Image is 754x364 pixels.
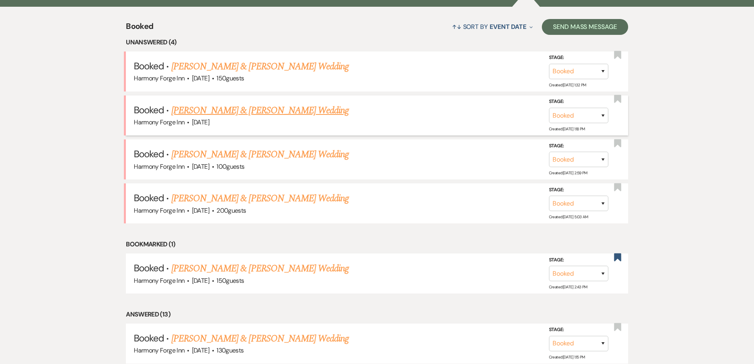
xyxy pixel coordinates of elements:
[134,346,184,354] span: Harmony Forge Inn
[452,23,462,31] span: ↑↓
[549,186,608,194] label: Stage:
[490,23,526,31] span: Event Date
[192,346,209,354] span: [DATE]
[549,142,608,151] label: Stage:
[134,332,164,344] span: Booked
[192,276,209,285] span: [DATE]
[134,74,184,82] span: Harmony Forge Inn
[134,148,164,160] span: Booked
[134,206,184,215] span: Harmony Forge Inn
[217,346,243,354] span: 130 guests
[134,276,184,285] span: Harmony Forge Inn
[134,162,184,171] span: Harmony Forge Inn
[549,326,608,334] label: Stage:
[549,354,585,360] span: Created: [DATE] 1:15 PM
[217,162,244,171] span: 100 guests
[171,332,349,346] a: [PERSON_NAME] & [PERSON_NAME] Wedding
[134,118,184,126] span: Harmony Forge Inn
[192,74,209,82] span: [DATE]
[549,170,587,175] span: Created: [DATE] 2:59 PM
[549,97,608,106] label: Stage:
[449,16,536,37] button: Sort By Event Date
[171,59,349,74] a: [PERSON_NAME] & [PERSON_NAME] Wedding
[192,118,209,126] span: [DATE]
[126,20,153,37] span: Booked
[126,239,628,250] li: Bookmarked (1)
[217,206,246,215] span: 200 guests
[549,284,587,290] span: Created: [DATE] 2:43 PM
[171,191,349,206] a: [PERSON_NAME] & [PERSON_NAME] Wedding
[126,309,628,320] li: Answered (13)
[549,126,585,131] span: Created: [DATE] 1:18 PM
[134,262,164,274] span: Booked
[134,60,164,72] span: Booked
[542,19,628,35] button: Send Mass Message
[549,256,608,265] label: Stage:
[126,37,628,48] li: Unanswered (4)
[134,192,164,204] span: Booked
[549,214,588,219] span: Created: [DATE] 5:03 AM
[192,206,209,215] span: [DATE]
[171,103,349,118] a: [PERSON_NAME] & [PERSON_NAME] Wedding
[134,104,164,116] span: Booked
[217,74,244,82] span: 150 guests
[217,276,244,285] span: 150 guests
[549,82,586,88] span: Created: [DATE] 1:32 PM
[171,261,349,276] a: [PERSON_NAME] & [PERSON_NAME] Wedding
[549,53,608,62] label: Stage:
[171,147,349,162] a: [PERSON_NAME] & [PERSON_NAME] Wedding
[192,162,209,171] span: [DATE]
